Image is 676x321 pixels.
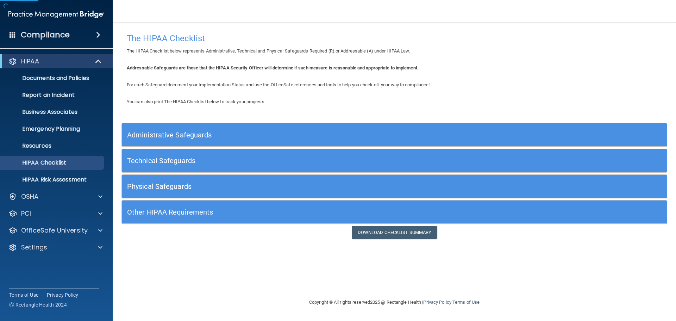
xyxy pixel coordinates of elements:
[21,192,39,201] p: OSHA
[21,226,88,235] p: OfficeSafe University
[127,157,525,165] h5: Technical Safeguards
[127,34,662,43] h4: The HIPAA Checklist
[5,142,101,149] p: Resources
[21,57,39,66] p: HIPAA
[47,291,79,298] a: Privacy Policy
[9,291,38,298] a: Terms of Use
[127,99,265,104] span: You can also print The HIPAA Checklist below to track your progress.
[452,300,480,305] a: Terms of Use
[127,82,430,87] span: For each Safeguard document your Implementation Status and use the OfficeSafe references and tool...
[127,48,410,54] span: The HIPAA Checklist below represents Administrative, Technical and Physical Safeguards Required (...
[266,291,523,314] div: Copyright © All rights reserved 2025 @ Rectangle Health | |
[9,301,67,308] span: Ⓒ Rectangle Health 2024
[8,226,102,235] a: OfficeSafe University
[5,159,101,166] p: HIPAA Checklist
[5,125,101,132] p: Emergency Planning
[423,300,451,305] a: Privacy Policy
[5,109,101,116] p: Business Associates
[5,92,101,99] p: Report an Incident
[21,30,70,40] h4: Compliance
[352,226,437,239] a: Download Checklist Summary
[8,209,102,218] a: PCI
[8,7,104,21] img: PMB logo
[8,192,102,201] a: OSHA
[8,57,102,66] a: HIPAA
[21,209,31,218] p: PCI
[5,75,101,82] p: Documents and Policies
[8,243,102,252] a: Settings
[127,208,525,216] h5: Other HIPAA Requirements
[21,243,47,252] p: Settings
[127,183,525,190] h5: Physical Safeguards
[127,131,525,139] h5: Administrative Safeguards
[5,176,101,183] p: HIPAA Risk Assessment
[127,65,419,70] b: Addressable Safeguards are those that the HIPAA Security Officer will determine if such measure i...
